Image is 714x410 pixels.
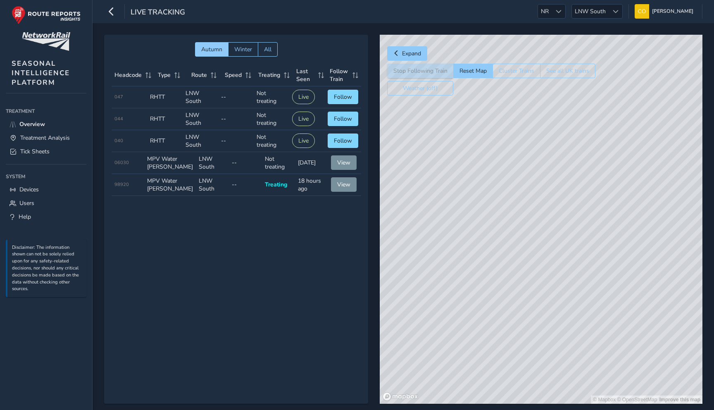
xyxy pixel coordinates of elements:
[12,6,81,24] img: rr logo
[19,199,34,207] span: Users
[6,183,86,196] a: Devices
[201,45,222,53] span: Autumn
[183,130,218,152] td: LNW South
[114,181,129,188] span: 98920
[331,177,357,192] button: View
[540,64,595,78] button: See all UK trains
[22,32,70,51] img: customer logo
[334,137,352,145] span: Follow
[225,71,242,79] span: Speed
[229,174,262,196] td: --
[254,130,289,152] td: Not treating
[292,133,315,148] button: Live
[265,181,287,188] span: Treating
[328,112,358,126] button: Follow
[12,59,70,87] span: SEASONAL INTELLIGENCE PLATFORM
[334,93,352,101] span: Follow
[147,130,183,152] td: RHTT
[144,174,196,196] td: MPV Water [PERSON_NAME]
[334,115,352,123] span: Follow
[218,86,254,108] td: --
[183,108,218,130] td: LNW South
[6,170,86,183] div: System
[196,152,229,174] td: LNW South
[191,71,207,79] span: Route
[296,67,315,83] span: Last Seen
[254,86,289,108] td: Not treating
[493,64,540,78] button: Cluster Trains
[131,7,185,19] span: Live Tracking
[114,71,142,79] span: Headcode
[147,108,183,130] td: RHTT
[114,160,129,166] span: 06030
[19,120,45,128] span: Overview
[635,4,649,19] img: diamond-layout
[114,94,123,100] span: 047
[652,4,693,19] span: [PERSON_NAME]
[19,213,31,221] span: Help
[295,174,328,196] td: 18 hours ago
[6,210,86,224] a: Help
[337,159,350,167] span: View
[158,71,171,79] span: Type
[195,42,228,57] button: Autumn
[686,382,706,402] iframe: Intercom live chat
[228,42,258,57] button: Winter
[20,148,50,155] span: Tick Sheets
[330,67,350,83] span: Follow Train
[453,64,493,78] button: Reset Map
[144,152,196,174] td: MPV Water [PERSON_NAME]
[12,244,82,293] p: Disclaimer: The information shown can not be solely relied upon for any safety-related decisions,...
[234,45,252,53] span: Winter
[635,4,696,19] button: [PERSON_NAME]
[19,186,39,193] span: Devices
[196,174,229,196] td: LNW South
[328,90,358,104] button: Follow
[114,138,123,144] span: 040
[6,131,86,145] a: Treatment Analysis
[292,112,315,126] button: Live
[538,5,552,18] span: NR
[6,117,86,131] a: Overview
[331,155,357,170] button: View
[6,105,86,117] div: Treatment
[147,86,183,108] td: RHTT
[114,116,123,122] span: 044
[292,90,315,104] button: Live
[387,46,427,61] button: Expand
[183,86,218,108] td: LNW South
[6,196,86,210] a: Users
[337,181,350,188] span: View
[6,145,86,158] a: Tick Sheets
[229,152,262,174] td: --
[262,152,295,174] td: Not treating
[258,42,278,57] button: All
[264,45,271,53] span: All
[254,108,289,130] td: Not treating
[258,71,280,79] span: Treating
[328,133,358,148] button: Follow
[295,152,328,174] td: [DATE]
[218,130,254,152] td: --
[20,134,70,142] span: Treatment Analysis
[218,108,254,130] td: --
[402,50,421,57] span: Expand
[572,5,609,18] span: LNW South
[387,81,453,95] button: Weather (off)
